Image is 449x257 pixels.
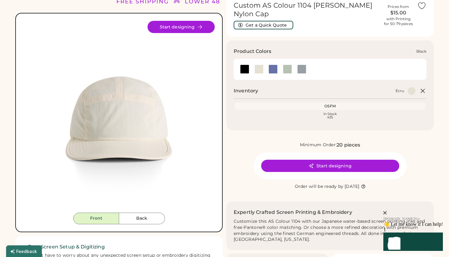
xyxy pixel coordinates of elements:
div: Ecru [396,88,404,93]
div: OSFM [236,104,424,109]
div: In Stock 435 [236,112,424,119]
h2: Inventory [234,87,258,95]
div: 1104 Style Image [23,21,215,213]
div: Minimum Order: [300,142,337,148]
h2: Expertly Crafted Screen Printing & Embroidery [234,209,352,216]
button: Start designing [148,21,215,33]
h2: ✓ Free Screen Setup & Digitizing [23,243,215,251]
div: with Printing for 50-79 pieces [384,17,413,26]
h1: Custom AS Colour 1104 [PERSON_NAME] Nylon Cap [234,1,379,18]
div: $15.00 [383,9,414,17]
h3: Product Colors [234,48,271,55]
div: Customize this AS Colour 1104 with our Japanese water-based screen printing inks and free Pantone... [234,218,426,243]
button: Start designing [261,160,399,172]
div: 20 pieces [337,141,360,149]
button: Front [73,213,119,224]
img: 1104 - Ecru Front Image [23,21,215,213]
div: Prices from [388,4,409,9]
div: [DATE] [345,184,360,190]
div: Black [416,49,426,54]
div: Order will be ready by [295,184,344,190]
button: Get a Quick Quote [234,21,293,29]
button: Back [119,213,165,224]
iframe: Front Chat [347,178,447,256]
